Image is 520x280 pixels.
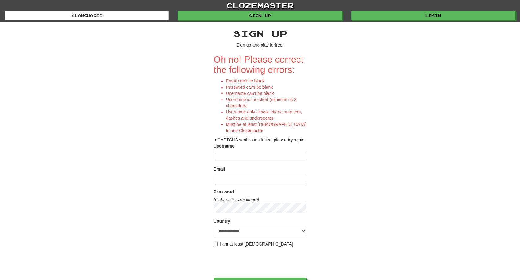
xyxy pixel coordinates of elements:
[214,166,225,172] label: Email
[214,189,234,195] label: Password
[214,250,308,274] iframe: reCAPTCHA
[226,121,306,134] li: Must be at least [DEMOGRAPHIC_DATA] to use Clozemaster
[351,11,515,20] a: Login
[226,109,306,121] li: Username only allows letters, numbers, dashes and underscores
[226,90,306,96] li: Username can't be blank
[275,42,282,47] u: free
[226,96,306,109] li: Username is too short (minimum is 3 characters)
[5,11,169,20] a: Languages
[214,29,306,39] h2: Sign up
[226,84,306,90] li: Password can't be blank
[214,241,293,247] label: I am at least [DEMOGRAPHIC_DATA]
[214,42,306,48] p: Sign up and play for !
[214,218,230,224] label: Country
[214,143,235,149] label: Username
[214,54,306,75] h2: Oh no! Please correct the following errors:
[226,78,306,84] li: Email can't be blank
[214,197,259,202] em: (6 characters minimum)
[178,11,342,20] a: Sign up
[214,242,218,246] input: I am at least [DEMOGRAPHIC_DATA]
